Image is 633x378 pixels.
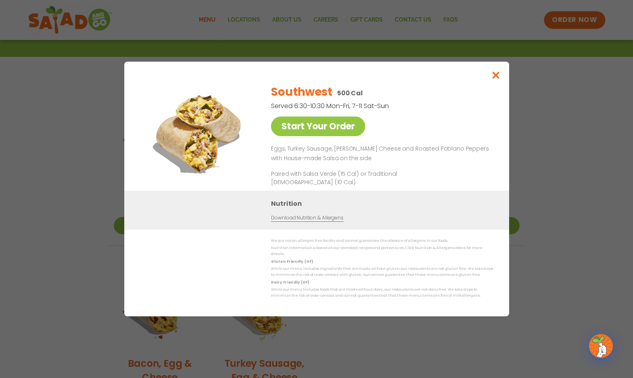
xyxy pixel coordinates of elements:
p: While our menu includes ingredients that are made without gluten, our restaurants are not gluten ... [271,266,493,278]
p: Nutrition information is based on our standard recipes and portion sizes. Click Nutrition & Aller... [271,245,493,257]
p: Eggs, Turkey Sausage, [PERSON_NAME] Cheese and Roasted Poblano Peppers with House-made Salsa on t... [271,144,490,163]
h3: Nutrition [271,199,497,209]
strong: Gluten Friendly (GF) [271,259,313,264]
a: Download Nutrition & Allergens [271,214,343,222]
p: We are not an allergen free facility and cannot guarantee the absence of allergens in our foods. [271,238,493,244]
p: 500 Cal [337,88,362,98]
p: Served 6:30-10:30 Mon-Fri, 7-11 Sat-Sun [271,101,451,111]
p: While our menu includes foods that are made without dairy, our restaurants are not dairy free. We... [271,287,493,299]
p: Paired with Salsa Verde (15 Cal) or Traditional [DEMOGRAPHIC_DATA] (10 Cal) [271,170,419,187]
strong: Dairy Friendly (DF) [271,280,309,285]
button: Close modal [483,62,509,88]
h2: Southwest [271,84,332,101]
img: wpChatIcon [590,335,612,357]
a: Start Your Order [271,117,365,136]
img: Featured product photo for Southwest [142,78,255,190]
